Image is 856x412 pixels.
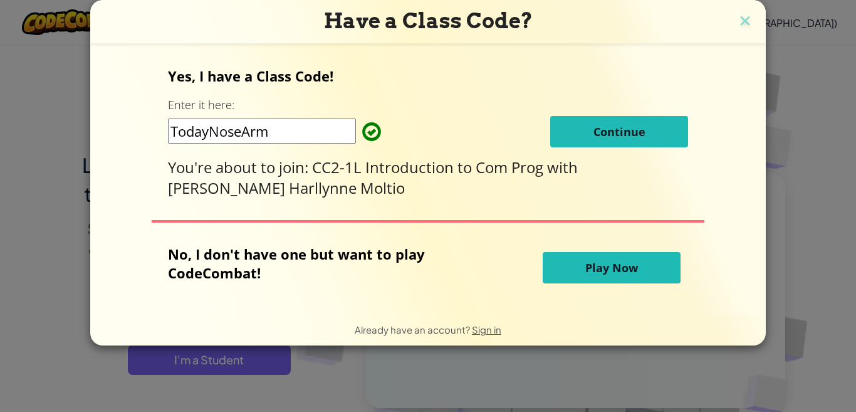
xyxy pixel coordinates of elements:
[550,116,688,147] button: Continue
[168,157,312,177] span: You're about to join:
[355,324,472,335] span: Already have an account?
[168,66,688,85] p: Yes, I have a Class Code!
[168,245,473,282] p: No, I don't have one but want to play CodeCombat!
[543,252,681,283] button: Play Now
[585,260,638,275] span: Play Now
[312,157,547,177] span: CC2-1L Introduction to Com Prog
[168,97,234,113] label: Enter it here:
[472,324,501,335] a: Sign in
[593,124,645,139] span: Continue
[168,177,405,198] span: [PERSON_NAME] Harllynne Moltio
[547,157,578,177] span: with
[737,13,753,31] img: close icon
[324,8,533,33] span: Have a Class Code?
